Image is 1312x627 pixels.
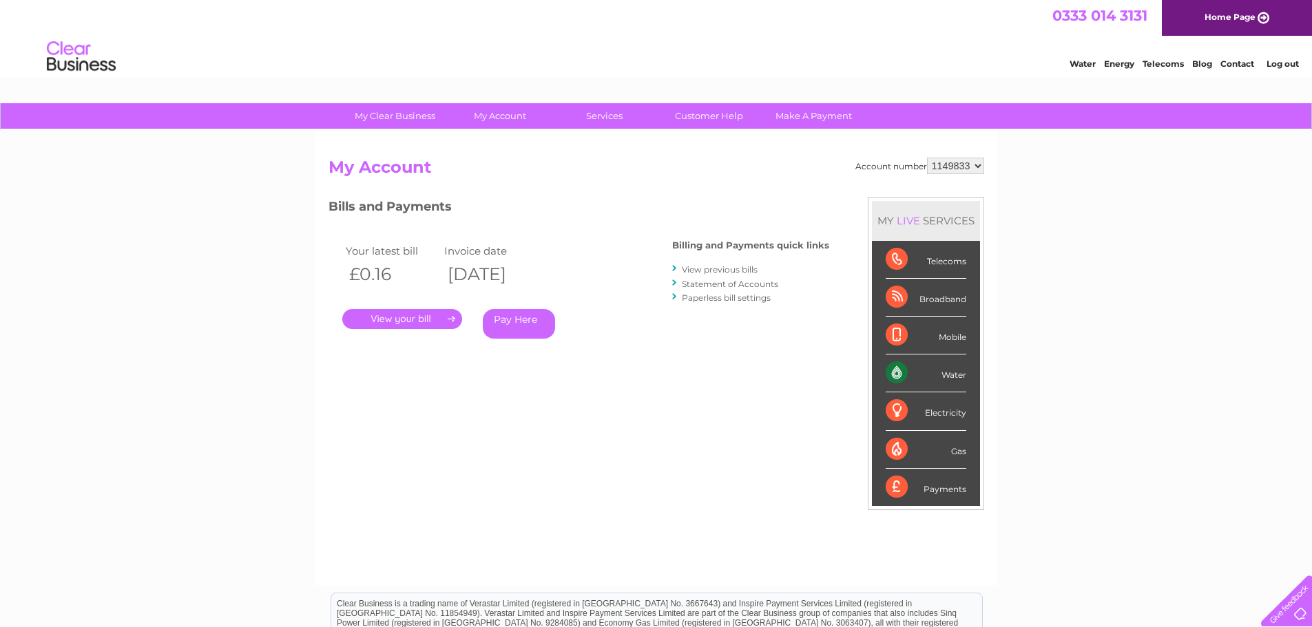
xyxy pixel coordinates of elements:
[855,158,984,174] div: Account number
[46,36,116,78] img: logo.png
[1220,59,1254,69] a: Contact
[682,264,758,275] a: View previous bills
[329,158,984,184] h2: My Account
[1052,7,1147,24] a: 0333 014 3131
[338,103,452,129] a: My Clear Business
[1192,59,1212,69] a: Blog
[483,309,555,339] a: Pay Here
[886,279,966,317] div: Broadband
[342,260,441,288] th: £0.16
[886,469,966,506] div: Payments
[672,240,829,251] h4: Billing and Payments quick links
[886,354,966,392] div: Water
[886,431,966,469] div: Gas
[886,392,966,430] div: Electricity
[1070,59,1096,69] a: Water
[342,309,462,329] a: .
[441,260,540,288] th: [DATE]
[548,103,661,129] a: Services
[441,242,540,260] td: Invoice date
[886,241,966,279] div: Telecoms
[872,201,980,240] div: MY SERVICES
[652,103,766,129] a: Customer Help
[331,8,982,67] div: Clear Business is a trading name of Verastar Limited (registered in [GEOGRAPHIC_DATA] No. 3667643...
[329,197,829,221] h3: Bills and Payments
[342,242,441,260] td: Your latest bill
[1143,59,1184,69] a: Telecoms
[682,293,771,303] a: Paperless bill settings
[886,317,966,354] div: Mobile
[757,103,871,129] a: Make A Payment
[682,279,778,289] a: Statement of Accounts
[894,214,923,227] div: LIVE
[1267,59,1299,69] a: Log out
[1104,59,1134,69] a: Energy
[443,103,556,129] a: My Account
